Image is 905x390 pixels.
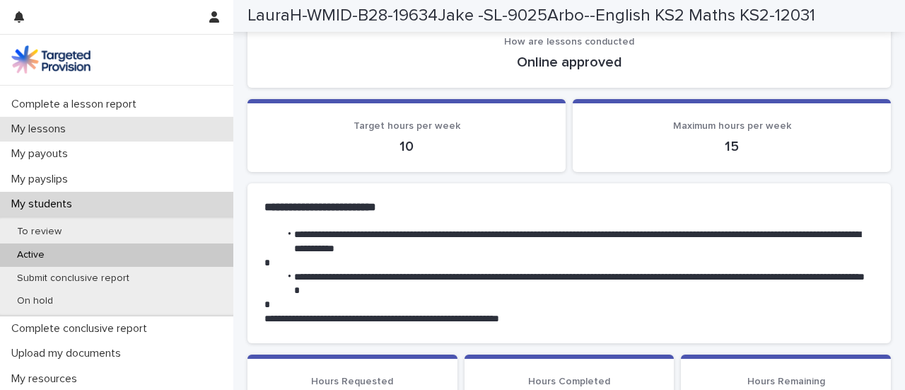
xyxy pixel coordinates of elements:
p: On hold [6,295,64,307]
p: Submit conclusive report [6,273,141,285]
p: To review [6,226,73,238]
span: Hours Requested [311,377,393,386]
img: M5nRWzHhSzIhMunXDL62 [11,45,90,74]
span: Maximum hours per week [673,121,791,131]
p: Online approved [264,54,874,71]
p: My resources [6,372,88,386]
p: 10 [264,138,549,155]
span: Hours Remaining [747,377,825,386]
p: My payslips [6,173,79,186]
span: How are lessons conducted [504,37,634,47]
p: My students [6,197,83,211]
p: My lessons [6,122,77,136]
span: Target hours per week [354,121,460,131]
p: Upload my documents [6,347,132,360]
h2: LauraH-WMID-B28-19634Jake -SL-9025Arbo--English KS2 Maths KS2-12031 [247,6,815,26]
p: Complete conclusive report [6,322,158,335]
p: Active [6,249,56,261]
span: Hours Completed [528,377,610,386]
p: My payouts [6,147,79,161]
p: 15 [590,138,874,155]
p: Complete a lesson report [6,98,148,111]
